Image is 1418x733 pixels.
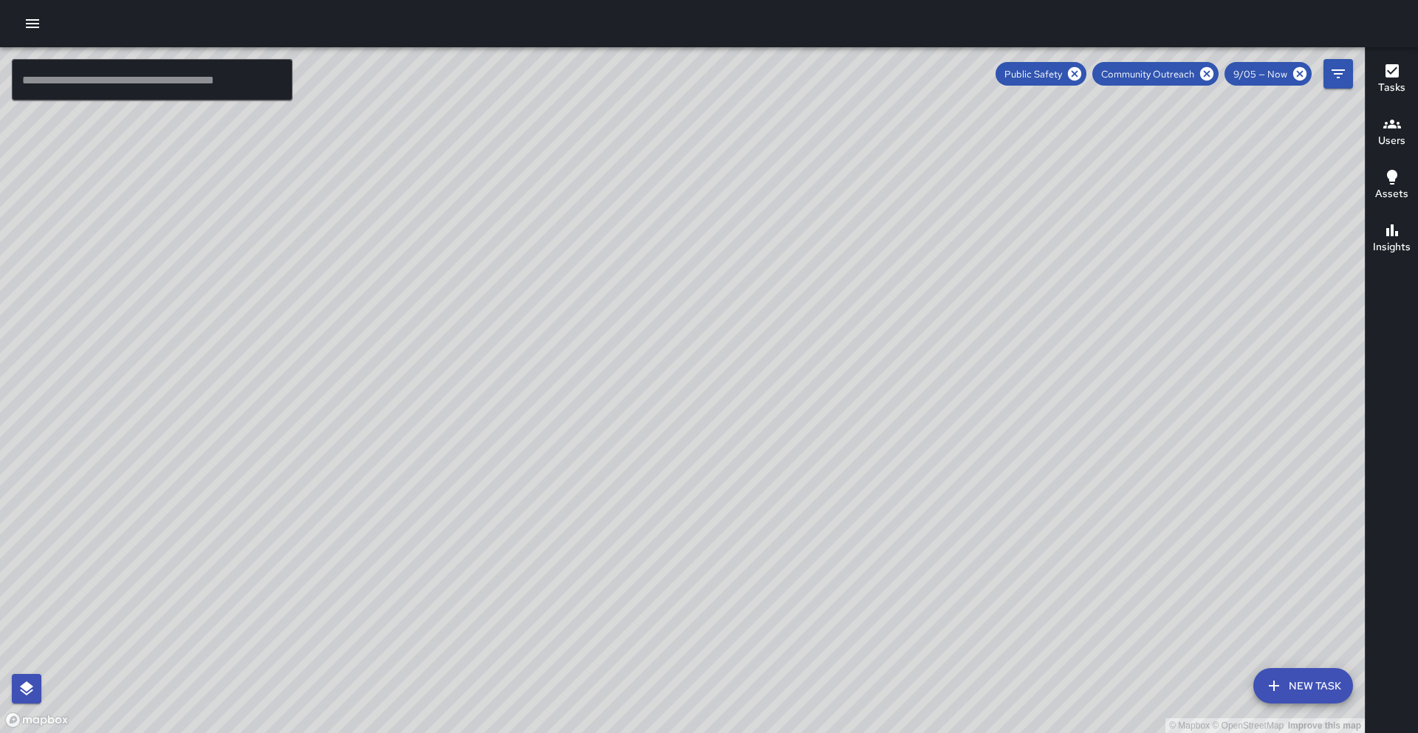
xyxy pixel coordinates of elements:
button: Users [1366,106,1418,159]
button: Filters [1323,59,1353,89]
h6: Tasks [1378,80,1405,96]
h6: Users [1378,133,1405,149]
div: Community Outreach [1092,62,1219,86]
button: Assets [1366,159,1418,213]
button: Tasks [1366,53,1418,106]
button: Insights [1366,213,1418,266]
div: Public Safety [996,62,1086,86]
span: Public Safety [996,68,1071,80]
h6: Insights [1373,239,1411,255]
span: Community Outreach [1092,68,1203,80]
button: New Task [1253,668,1353,703]
span: 9/05 — Now [1225,68,1296,80]
div: 9/05 — Now [1225,62,1312,86]
h6: Assets [1375,186,1408,202]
